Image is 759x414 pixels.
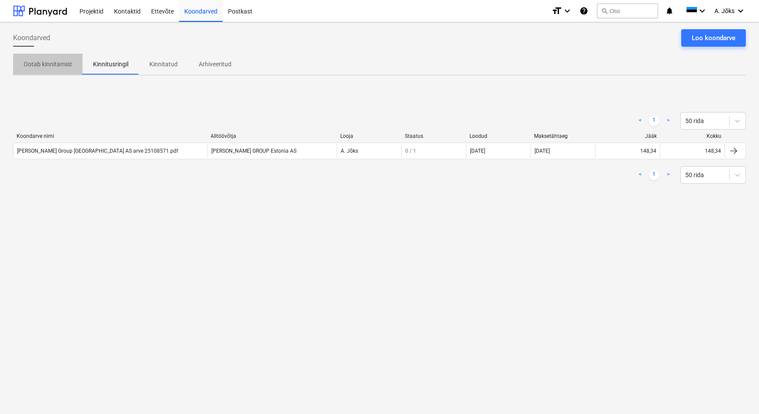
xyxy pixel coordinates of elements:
[13,33,50,43] span: Koondarved
[17,133,204,139] div: Koondarve nimi
[663,116,673,126] a: Next page
[640,148,656,154] div: 148,34
[692,32,735,44] div: Loo koondarve
[665,6,674,16] i: notifications
[735,6,746,16] i: keyboard_arrow_down
[649,116,659,126] a: Page 1 is your current page
[24,60,72,69] p: Ootab kinnitamist
[597,3,658,18] button: Otsi
[705,148,721,154] div: 148,34
[663,170,673,180] a: Next page
[697,6,707,16] i: keyboard_arrow_down
[149,60,178,69] p: Kinnitatud
[681,29,746,47] button: Loo koondarve
[405,133,462,139] div: Staatus
[340,133,398,139] div: Looja
[17,148,178,154] div: [PERSON_NAME] Group [GEOGRAPHIC_DATA] AS arve 25108571.pdf
[337,144,401,158] div: A. Jõks
[552,6,562,16] i: format_size
[562,6,573,16] i: keyboard_arrow_down
[534,133,592,139] div: Maksetähtaeg
[601,7,608,14] span: search
[714,7,735,14] span: A. Jõks
[531,144,595,158] div: [DATE]
[405,148,416,154] span: 0 / 1
[470,148,485,154] div: [DATE]
[211,133,333,139] div: Alltöövõtja
[635,170,645,180] a: Previous page
[649,170,659,180] a: Page 1 is your current page
[580,6,588,16] i: Abikeskus
[599,133,657,139] div: Jääk
[199,60,231,69] p: Arhiveeritud
[635,116,645,126] a: Previous page
[715,372,759,414] iframe: Chat Widget
[93,60,128,69] p: Kinnitusringil
[664,133,721,139] div: Kokku
[469,133,527,139] div: Loodud
[207,144,337,158] div: [PERSON_NAME] GROUP Estonia AS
